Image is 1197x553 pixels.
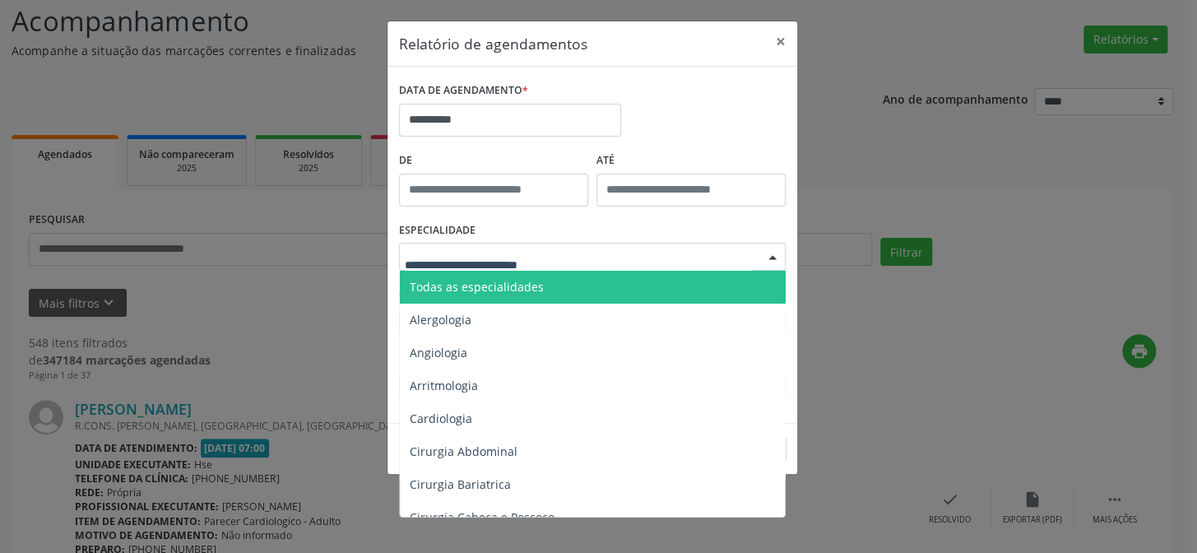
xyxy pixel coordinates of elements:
span: Cardiologia [410,411,472,426]
label: De [399,148,588,174]
label: ATÉ [596,148,786,174]
span: Arritmologia [410,378,478,393]
span: Cirurgia Abdominal [410,444,517,459]
span: Cirurgia Bariatrica [410,476,511,492]
button: Close [764,21,797,62]
span: Cirurgia Cabeça e Pescoço [410,509,554,525]
h5: Relatório de agendamentos [399,33,587,54]
label: DATA DE AGENDAMENTO [399,78,528,104]
span: Todas as especialidades [410,279,544,295]
span: Alergologia [410,312,471,328]
span: Angiologia [410,345,467,360]
label: ESPECIALIDADE [399,218,476,244]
